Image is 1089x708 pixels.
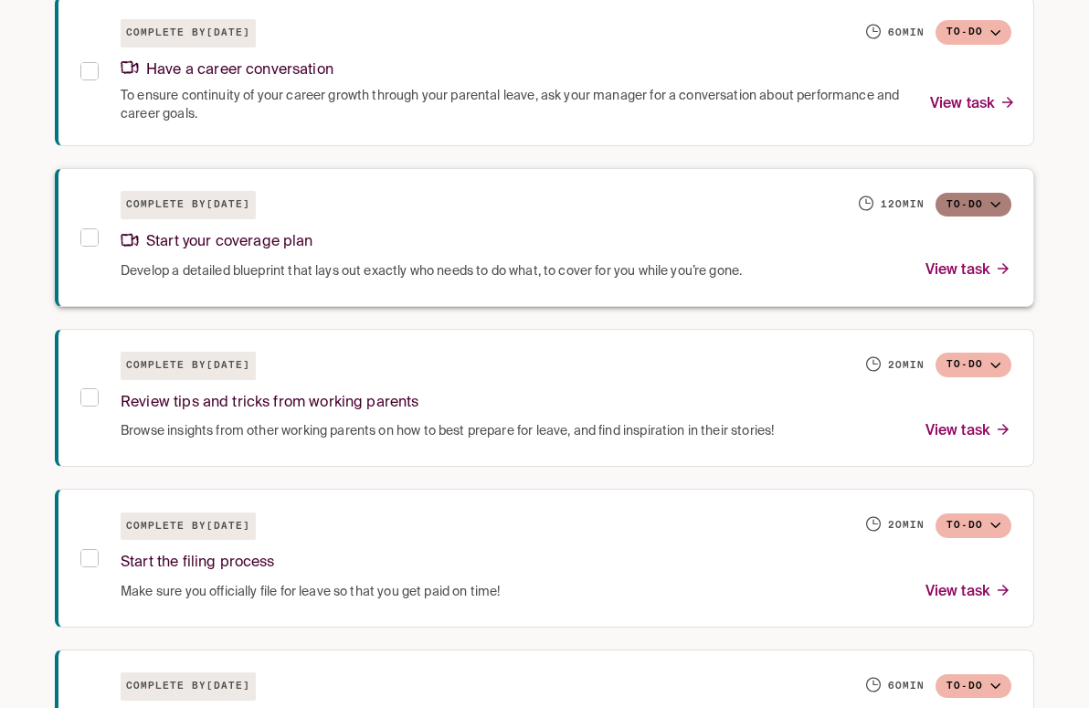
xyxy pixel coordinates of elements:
button: To-do [936,353,1011,377]
p: Start the filing process [121,551,275,576]
h6: Complete by [DATE] [121,352,256,380]
p: Browse insights from other working parents on how to best prepare for leave, and find inspiration... [121,419,774,444]
p: Start your coverage plan [121,230,313,255]
h6: 20 min [888,518,925,533]
h6: 60 min [888,26,925,40]
h6: Complete by [DATE] [121,672,256,701]
button: To-do [936,513,1011,538]
p: View task [925,419,1011,444]
h6: 60 min [888,679,925,693]
p: Review tips and tricks from working parents [121,391,418,416]
span: Develop a detailed blueprint that lays out exactly who needs to do what, to cover for you while y... [121,262,742,280]
span: To ensure continuity of your career growth through your parental leave, ask your manager for a co... [121,87,908,123]
h6: 120 min [881,197,925,212]
button: To-do [936,193,1011,217]
h6: Complete by [DATE] [121,191,256,219]
p: View task [925,259,1011,283]
span: Make sure you officially file for leave so that you get paid on time! [121,583,500,601]
h6: Complete by [DATE] [121,513,256,541]
p: View task [925,580,1011,605]
h6: 20 min [888,358,925,373]
h6: Complete by [DATE] [121,19,256,48]
p: Have a career conversation [121,58,333,83]
p: View task [930,92,1016,117]
button: To-do [936,20,1011,45]
button: To-do [936,674,1011,699]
